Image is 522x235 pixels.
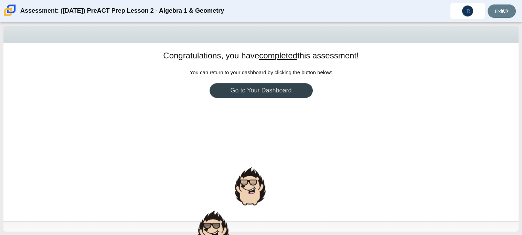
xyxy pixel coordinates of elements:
[20,3,224,19] div: Assessment: ([DATE]) PreACT Prep Lesson 2 - Algebra 1 & Geometry
[163,50,359,61] h1: Congratulations, you have this assessment!
[3,13,17,19] a: Carmen School of Science & Technology
[465,9,470,13] span: IR
[3,3,17,18] img: Carmen School of Science & Technology
[210,83,313,98] a: Go to Your Dashboard
[259,51,297,60] u: completed
[488,4,516,18] a: Exit
[190,69,332,75] span: You can return to your dashboard by clicking the button below:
